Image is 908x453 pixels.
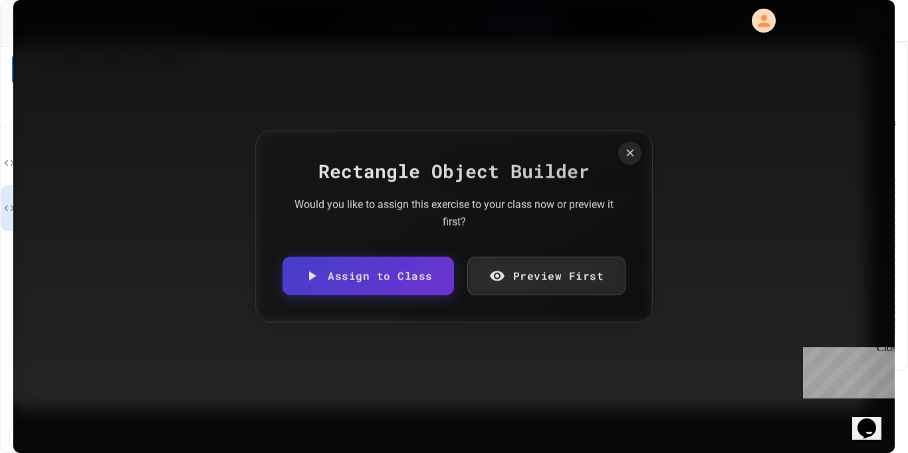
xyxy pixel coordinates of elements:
[283,158,625,186] div: Rectangle Object Builder
[467,257,626,295] a: Preview First
[738,5,779,36] div: My Account
[283,257,454,295] a: Assign to Class
[798,342,895,398] iframe: chat widget
[5,5,92,84] div: Chat with us now!Close
[852,400,895,440] iframe: chat widget
[294,196,614,230] div: Would you like to assign this exercise to your class now or preview it first?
